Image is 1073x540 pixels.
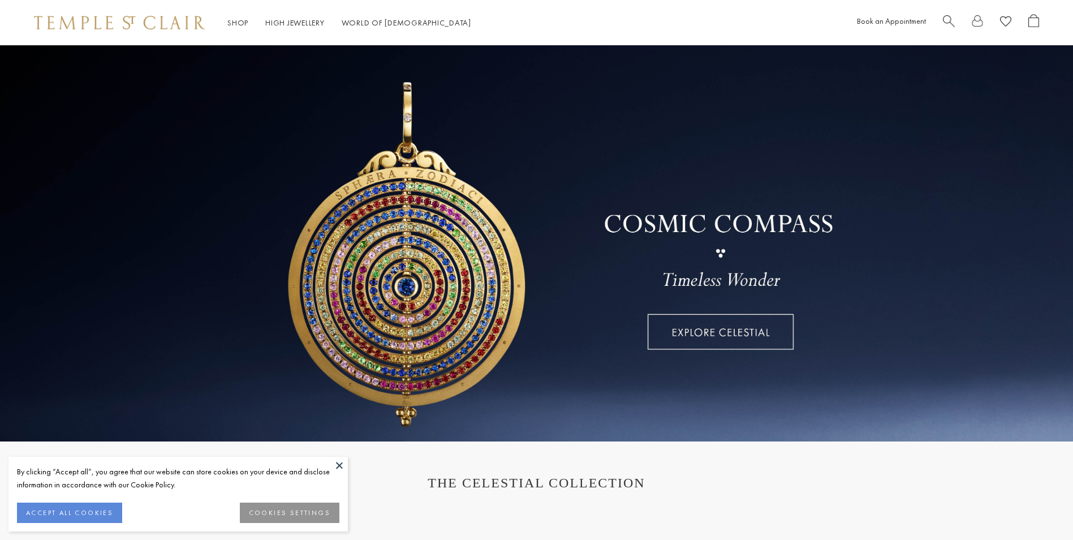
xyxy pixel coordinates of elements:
a: World of [DEMOGRAPHIC_DATA]World of [DEMOGRAPHIC_DATA] [342,18,471,28]
a: Search [943,14,955,32]
a: Book an Appointment [857,16,926,26]
a: ShopShop [227,18,248,28]
a: High JewelleryHigh Jewellery [265,18,325,28]
img: Temple St. Clair [34,16,205,29]
a: View Wishlist [1000,14,1011,32]
a: Open Shopping Bag [1028,14,1039,32]
nav: Main navigation [227,16,471,30]
button: COOKIES SETTINGS [240,503,339,523]
h1: THE CELESTIAL COLLECTION [45,475,1028,491]
div: By clicking “Accept all”, you agree that our website can store cookies on your device and disclos... [17,465,339,491]
iframe: Gorgias live chat messenger [1016,487,1062,529]
button: ACCEPT ALL COOKIES [17,503,122,523]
